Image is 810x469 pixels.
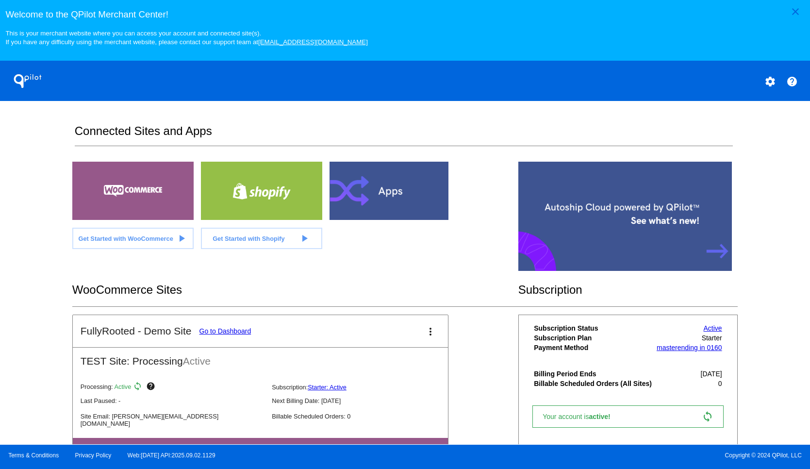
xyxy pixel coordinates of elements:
mat-icon: close [790,6,801,17]
small: This is your merchant website where you can access your account and connected site(s). If you hav... [5,30,367,46]
mat-icon: play_arrow [298,233,310,244]
th: Payment Method [533,343,654,352]
span: Active [183,355,211,367]
span: master [657,344,678,352]
mat-icon: more_vert [425,326,436,337]
a: Privacy Policy [75,452,112,459]
p: Billable Scheduled Orders: 0 [272,413,455,420]
mat-icon: sync [702,411,713,422]
mat-icon: help [786,76,798,87]
mat-icon: settings [764,76,776,87]
span: Active [115,384,132,391]
mat-icon: help [146,382,158,393]
h2: WooCommerce Sites [72,283,518,297]
h2: FullyRooted - Demo Site [81,325,192,337]
p: Last Paused: - [81,397,264,404]
h2: Subscription [518,283,738,297]
span: 0 [718,380,722,387]
p: Site Email: [PERSON_NAME][EMAIL_ADDRESS][DOMAIN_NAME] [81,413,264,427]
th: Subscription Status [533,324,654,333]
a: masterending in 0160 [657,344,722,352]
p: Subscription: [272,384,455,391]
th: Billing Period Ends [533,369,654,378]
a: Active [704,324,722,332]
a: Get Started with WooCommerce [72,228,194,249]
span: Starter [702,334,722,342]
span: Get Started with Shopify [213,235,285,242]
h2: Connected Sites and Apps [75,124,733,146]
a: Web:[DATE] API:2025.09.02.1129 [128,452,215,459]
a: Your account isactive! sync [532,405,723,428]
p: Next Billing Date: [DATE] [272,397,455,404]
h1: QPilot [8,71,47,91]
span: Copyright © 2024 QPilot, LLC [413,452,802,459]
th: Subscription Plan [533,334,654,342]
span: Your account is [543,413,620,420]
a: Starter: Active [308,384,347,391]
a: [EMAIL_ADDRESS][DOMAIN_NAME] [258,38,368,46]
a: Go to Dashboard [199,327,251,335]
mat-icon: play_arrow [176,233,187,244]
h2: TEST Site: Processing [73,348,448,367]
span: active! [589,413,615,420]
a: Get Started with Shopify [201,228,322,249]
span: [DATE] [701,370,722,378]
th: Billable Scheduled Orders (All Sites) [533,379,654,388]
span: Get Started with WooCommerce [78,235,173,242]
p: Processing: [81,382,264,393]
h3: Welcome to the QPilot Merchant Center! [5,9,804,20]
mat-icon: sync [133,382,145,393]
a: Terms & Conditions [8,452,59,459]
